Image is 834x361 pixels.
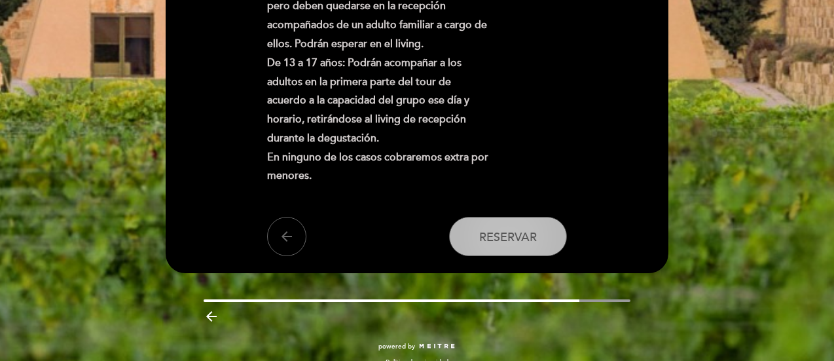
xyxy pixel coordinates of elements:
span: powered by [378,342,415,351]
button: arrow_back [267,217,306,256]
a: powered by [378,342,456,351]
i: arrow_backward [204,309,219,324]
button: Reservar [449,217,567,256]
span: Reservar [479,230,537,244]
img: MEITRE [418,343,456,350]
i: arrow_back [279,229,295,244]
